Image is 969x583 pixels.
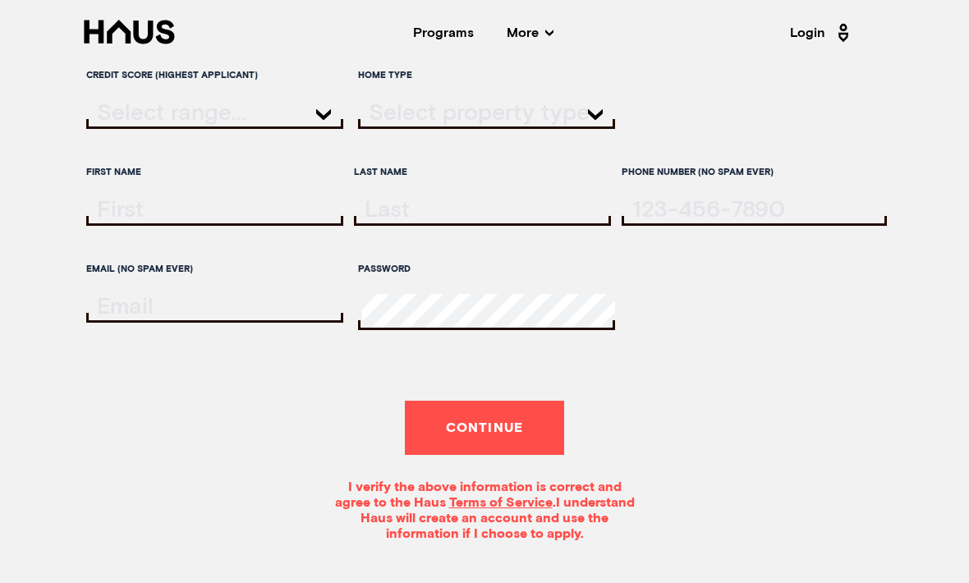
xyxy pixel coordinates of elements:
a: Programs [413,26,474,39]
input: email [90,295,344,319]
span: More [507,26,553,39]
input: lastName [358,198,612,222]
label: Email (no spam ever) [86,255,344,283]
a: Login [790,20,854,46]
input: tel [626,198,887,222]
span: I verify the above information is correct and agree to the Haus . I understand Haus will create a... [335,480,635,541]
input: firstName [90,198,344,222]
label: Last Name [354,158,612,186]
label: Password [358,255,616,283]
label: Credit score (highest applicant) [86,61,344,90]
label: Phone Number (no spam ever) [622,158,887,186]
input: password [362,294,616,331]
label: First Name [86,158,344,186]
a: Terms of Service [449,496,553,509]
button: Continue [405,401,565,455]
label: Home Type [358,61,616,90]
